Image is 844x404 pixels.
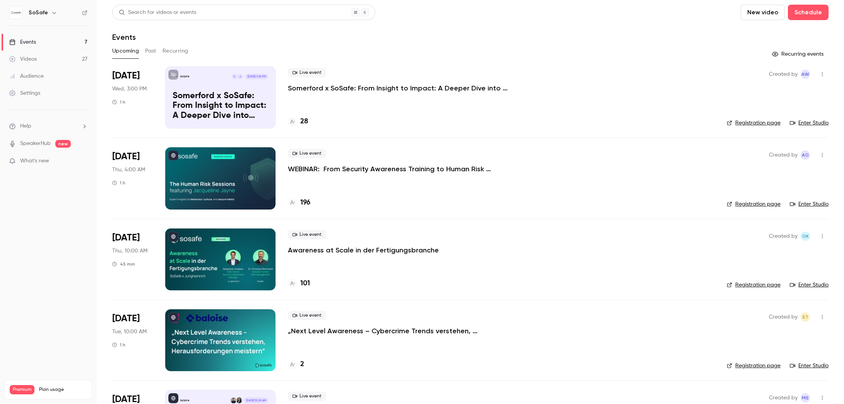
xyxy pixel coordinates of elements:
a: „Next Level Awareness – Cybercrime Trends verstehen, Herausforderungen meistern“ Telekom Schweiz ... [288,326,520,336]
span: Created by [769,393,798,402]
span: Stefanie Theil [801,312,810,322]
span: [DATE] [112,232,140,244]
p: Somerford x SoSafe: From Insight to Impact: A Deeper Dive into Behavioral Science in Cybersecurity [173,91,268,121]
div: 1 h [112,180,125,186]
a: Enter Studio [790,200,829,208]
span: [DATE] [112,150,140,163]
div: R [231,73,238,80]
span: Thu, 4:00 AM [112,166,145,174]
span: Alba Oni [801,150,810,160]
div: 1 h [112,342,125,348]
span: What's new [20,157,49,165]
a: Somerford x SoSafe: From Insight to Impact: A Deeper Dive into Behavioral Science in Cybersecurity [288,84,520,93]
img: SoSafe [10,7,22,19]
h6: SoSafe [29,9,48,17]
div: Search for videos or events [119,9,196,17]
span: Premium [10,385,34,394]
span: Alexandra Wasilewski [801,70,810,79]
a: Enter Studio [790,362,829,370]
a: Enter Studio [790,281,829,289]
a: Registration page [727,362,781,370]
button: Recurring events [769,48,829,60]
a: Registration page [727,119,781,127]
span: [DATE] 10:30 AM [244,397,268,403]
span: Tue, 10:00 AM [112,328,147,336]
a: 196 [288,198,310,208]
span: Live event [288,230,326,239]
span: Live event [288,392,326,401]
div: 45 min [112,261,135,267]
span: AW [801,70,809,79]
iframe: Noticeable Trigger [78,158,87,165]
a: 101 [288,278,310,289]
h4: 101 [300,278,310,289]
span: Help [20,122,31,130]
div: Events [9,38,36,46]
span: new [55,140,71,148]
a: Somerford x SoSafe: From Insight to Impact: A Deeper Dive into Behavioral Science in Cybersecurit... [165,66,276,128]
span: Created by [769,232,798,241]
h1: Events [112,32,136,42]
p: SoSafe [180,399,190,402]
span: Thu, 10:00 AM [112,247,147,255]
span: Olga Krukova [801,232,810,241]
div: Sep 3 Wed, 3:00 PM (Europe/Berlin) [112,66,153,128]
div: Sep 9 Tue, 10:00 AM (Europe/Berlin) [112,309,153,371]
span: [DATE] [112,70,140,82]
a: 28 [288,116,308,127]
div: Settings [9,89,40,97]
div: Sep 4 Thu, 12:00 PM (Australia/Sydney) [112,147,153,209]
span: ST [802,312,808,322]
span: AO [802,150,809,160]
a: SpeakerHub [20,140,51,148]
h4: 28 [300,116,308,127]
div: Sep 4 Thu, 10:00 AM (Europe/Berlin) [112,228,153,290]
span: Live event [288,311,326,320]
div: 1 h [112,99,125,105]
button: Past [145,45,156,57]
button: Recurring [163,45,188,57]
span: OK [802,232,809,241]
button: Schedule [788,5,829,20]
span: [DATE] 3:00 PM [245,74,268,79]
span: Created by [769,150,798,160]
span: Markus Stalf [801,393,810,402]
span: Created by [769,70,798,79]
h4: 196 [300,198,310,208]
a: 2 [288,359,304,370]
span: Wed, 3:00 PM [112,85,147,93]
p: SoSafe [180,75,190,78]
img: Arzu Döver [236,397,242,403]
span: Created by [769,312,798,322]
span: [DATE] [112,312,140,325]
span: Live event [288,149,326,158]
li: help-dropdown-opener [9,122,87,130]
a: WEBINAR: From Security Awareness Training to Human Risk Management [288,164,520,174]
img: Gabriel Simkin [231,397,236,403]
a: Awareness at Scale in der Fertigungsbranche [288,245,439,255]
span: Live event [288,68,326,77]
button: Upcoming [112,45,139,57]
div: Audience [9,72,44,80]
a: Registration page [727,281,781,289]
span: Plan usage [39,387,87,393]
div: Videos [9,55,37,63]
div: A [237,73,243,80]
h4: 2 [300,359,304,370]
span: MS [802,393,809,402]
button: New video [741,5,785,20]
a: Enter Studio [790,119,829,127]
a: Registration page [727,200,781,208]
